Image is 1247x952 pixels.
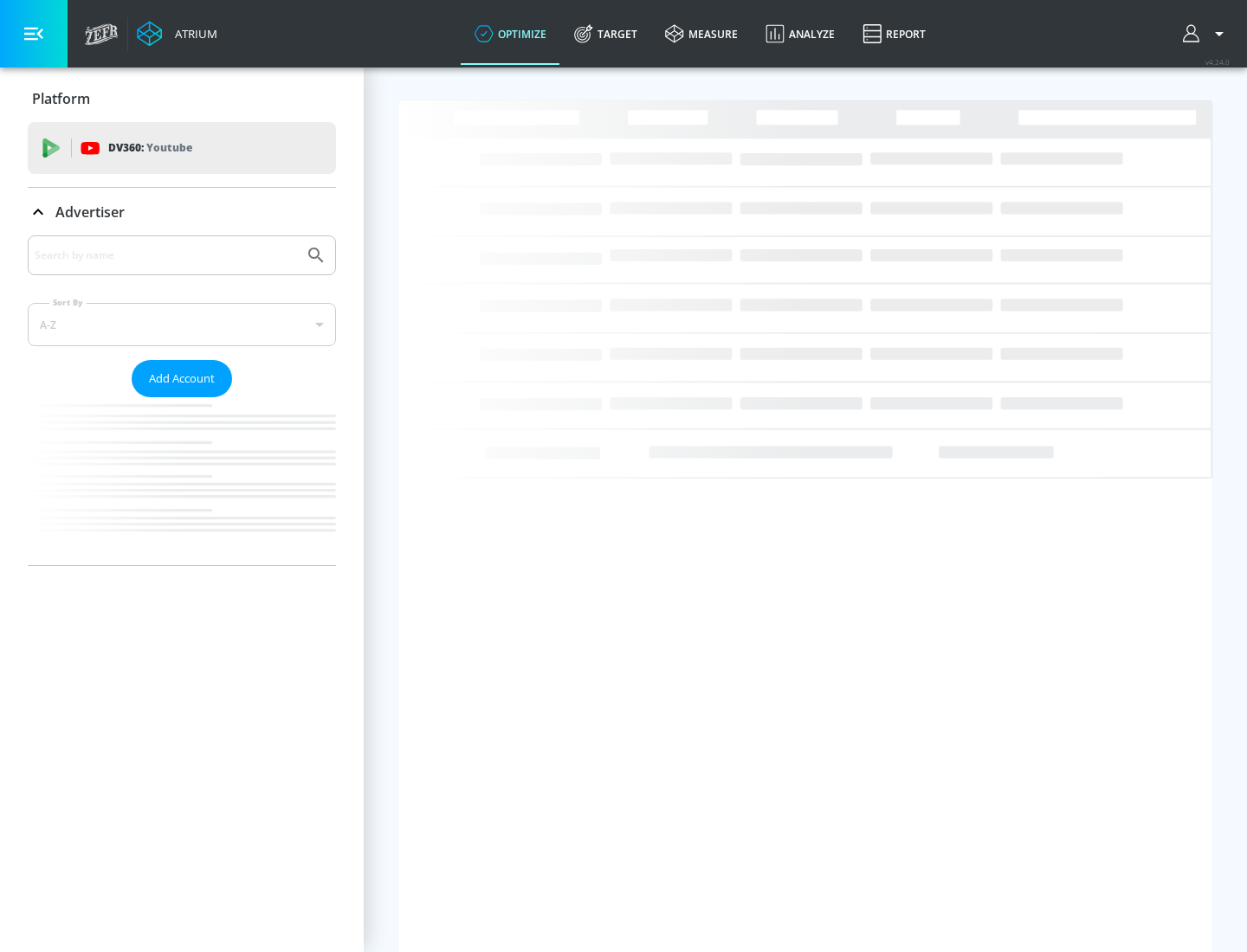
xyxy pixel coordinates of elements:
[146,138,192,157] p: Youtube
[461,3,560,65] a: optimize
[28,74,336,123] div: Platform
[849,3,940,65] a: Report
[108,138,192,158] p: DV360:
[55,203,125,222] p: Advertiser
[32,89,90,108] p: Platform
[28,303,336,346] div: A-Z
[28,122,336,174] div: DV360: Youtube
[28,397,336,565] nav: list of Advertiser
[28,235,336,565] div: Advertiser
[137,21,217,47] a: Atrium
[35,244,297,267] input: Search by name
[752,3,849,65] a: Analyze
[1205,57,1230,67] span: v 4.24.0
[28,188,336,236] div: Advertiser
[132,360,232,397] button: Add Account
[651,3,752,65] a: measure
[168,26,217,42] div: Atrium
[49,297,87,308] label: Sort By
[149,369,215,389] span: Add Account
[560,3,651,65] a: Target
